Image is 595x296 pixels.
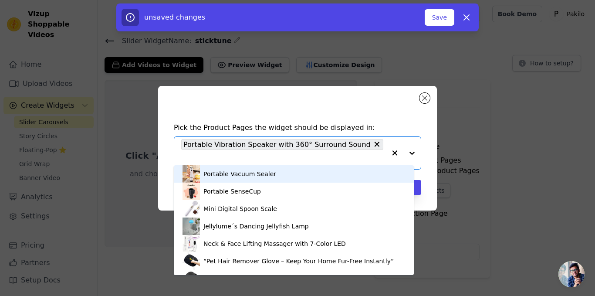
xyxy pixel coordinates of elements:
img: product thumbnail [183,218,200,235]
img: product thumbnail [183,252,200,270]
div: Portable Vibration Speaker with 360° Surround Sound [203,274,367,283]
button: Save [425,9,454,26]
div: Jellylume´s Dancing Jellyfish Lamp [203,222,309,231]
div: Portable SenseCup [203,187,261,196]
span: unsaved changes [144,13,205,21]
div: Neck & Face Lifting Massager with 7-Color LED [203,239,346,248]
div: Portable Vacuum Sealer [203,170,276,178]
a: Open chat [558,261,585,287]
div: Mini Digital Spoon Scale [203,204,277,213]
img: product thumbnail [183,183,200,200]
img: product thumbnail [183,235,200,252]
button: Close modal [419,93,430,103]
div: “Pet Hair Remover Glove – Keep Your Home Fur-Free Instantly” [203,257,394,265]
h4: Pick the Product Pages the widget should be displayed in: [174,122,421,133]
img: product thumbnail [183,270,200,287]
span: Portable Vibration Speaker with 360° Surround Sound [183,139,371,150]
img: product thumbnail [183,165,200,183]
img: product thumbnail [183,200,200,218]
